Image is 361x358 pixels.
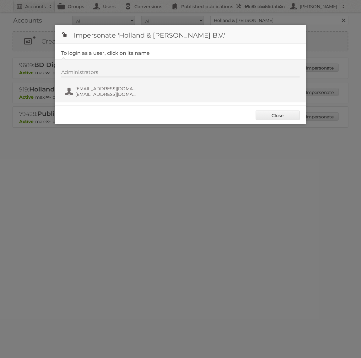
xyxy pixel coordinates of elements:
div: Administrators [61,69,300,77]
a: Close [256,111,300,120]
button: [EMAIL_ADDRESS][DOMAIN_NAME] [EMAIL_ADDRESS][DOMAIN_NAME] [64,85,138,98]
span: [EMAIL_ADDRESS][DOMAIN_NAME] [75,91,136,97]
legend: To login as a user, click on its name [61,50,150,56]
h1: Impersonate 'Holland & [PERSON_NAME] B.V.' [55,25,306,44]
span: [EMAIL_ADDRESS][DOMAIN_NAME] [75,86,136,91]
